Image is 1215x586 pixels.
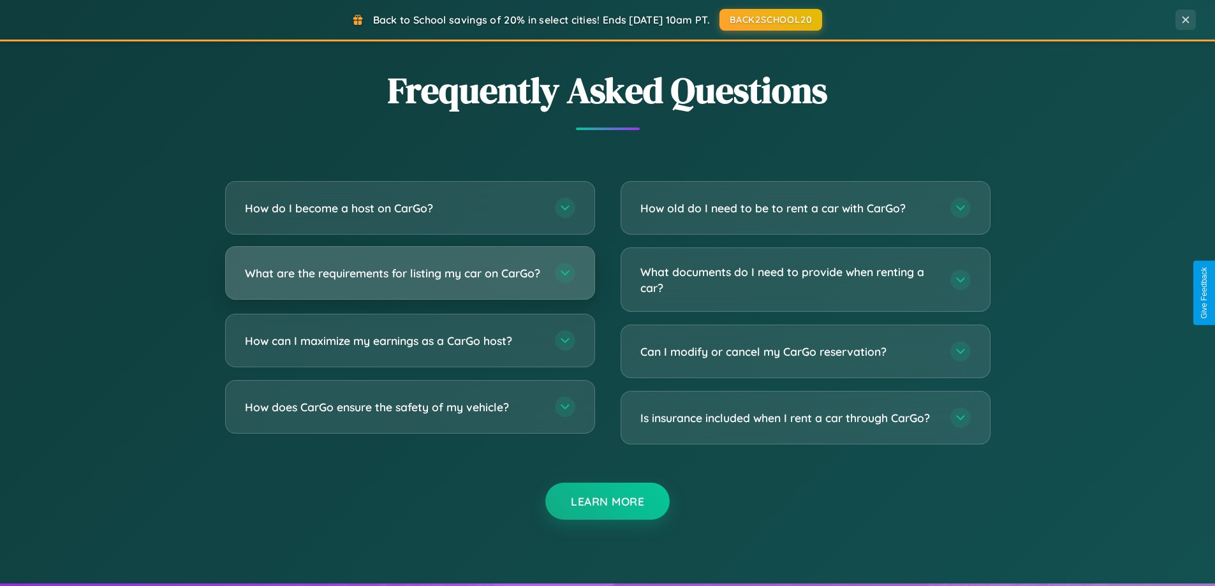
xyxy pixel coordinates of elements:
[719,9,822,31] button: BACK2SCHOOL20
[373,13,710,26] span: Back to School savings of 20% in select cities! Ends [DATE] 10am PT.
[640,344,938,360] h3: Can I modify or cancel my CarGo reservation?
[545,483,670,520] button: Learn More
[640,410,938,426] h3: Is insurance included when I rent a car through CarGo?
[245,399,542,415] h3: How does CarGo ensure the safety of my vehicle?
[225,66,990,115] h2: Frequently Asked Questions
[245,200,542,216] h3: How do I become a host on CarGo?
[640,200,938,216] h3: How old do I need to be to rent a car with CarGo?
[245,333,542,349] h3: How can I maximize my earnings as a CarGo host?
[245,265,542,281] h3: What are the requirements for listing my car on CarGo?
[640,264,938,295] h3: What documents do I need to provide when renting a car?
[1200,267,1209,319] div: Give Feedback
